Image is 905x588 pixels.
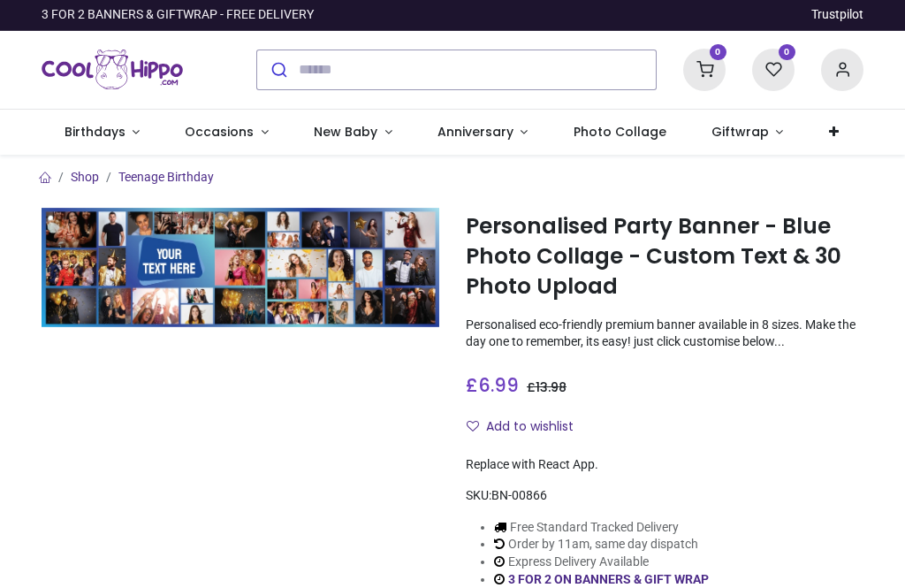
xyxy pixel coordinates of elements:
[752,61,795,75] a: 0
[466,412,589,442] button: Add to wishlistAdd to wishlist
[42,110,163,156] a: Birthdays
[466,211,863,302] h1: Personalised Party Banner - Blue Photo Collage - Custom Text & 30 Photo Upload
[466,372,519,398] span: £
[467,420,479,432] i: Add to wishlist
[185,123,254,141] span: Occasions
[65,123,125,141] span: Birthdays
[414,110,551,156] a: Anniversary
[42,45,183,95] img: Cool Hippo
[574,123,666,141] span: Photo Collage
[779,44,795,61] sup: 0
[527,378,567,396] span: £
[710,44,726,61] sup: 0
[257,50,299,89] button: Submit
[711,123,769,141] span: Giftwrap
[42,6,314,24] div: 3 FOR 2 BANNERS & GIFTWRAP - FREE DELIVERY
[71,170,99,184] a: Shop
[314,123,377,141] span: New Baby
[683,61,726,75] a: 0
[491,488,547,502] span: BN-00866
[437,123,513,141] span: Anniversary
[163,110,292,156] a: Occasions
[466,456,863,474] div: Replace with React App.
[494,536,741,554] li: Order by 11am, same day dispatch
[494,519,741,537] li: Free Standard Tracked Delivery
[466,317,863,351] p: Personalised eco-friendly premium banner available in 8 sizes. Make the day one to remember, its ...
[494,554,741,571] li: Express Delivery Available
[118,170,214,184] a: Teenage Birthday
[466,487,863,505] div: SKU:
[508,572,709,586] a: 3 FOR 2 ON BANNERS & GIFT WRAP
[811,6,863,24] a: Trustpilot
[292,110,415,156] a: New Baby
[42,208,439,327] img: Personalised Party Banner - Blue Photo Collage - Custom Text & 30 Photo Upload
[478,372,519,398] span: 6.99
[536,378,567,396] span: 13.98
[688,110,806,156] a: Giftwrap
[42,45,183,95] a: Logo of Cool Hippo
